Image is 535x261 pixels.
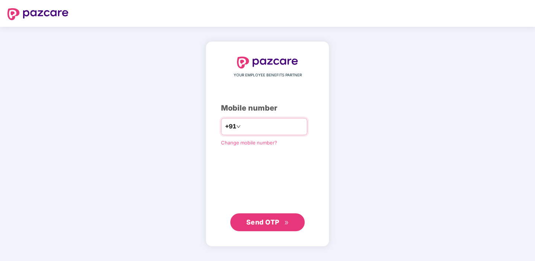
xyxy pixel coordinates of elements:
div: Mobile number [221,102,314,114]
span: down [236,124,241,129]
span: +91 [225,122,236,131]
span: double-right [284,220,289,225]
img: logo [237,57,298,69]
img: logo [7,8,68,20]
button: Send OTPdouble-right [230,213,305,231]
span: Send OTP [246,218,279,226]
span: YOUR EMPLOYEE BENEFITS PARTNER [234,72,302,78]
a: Change mobile number? [221,140,277,146]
